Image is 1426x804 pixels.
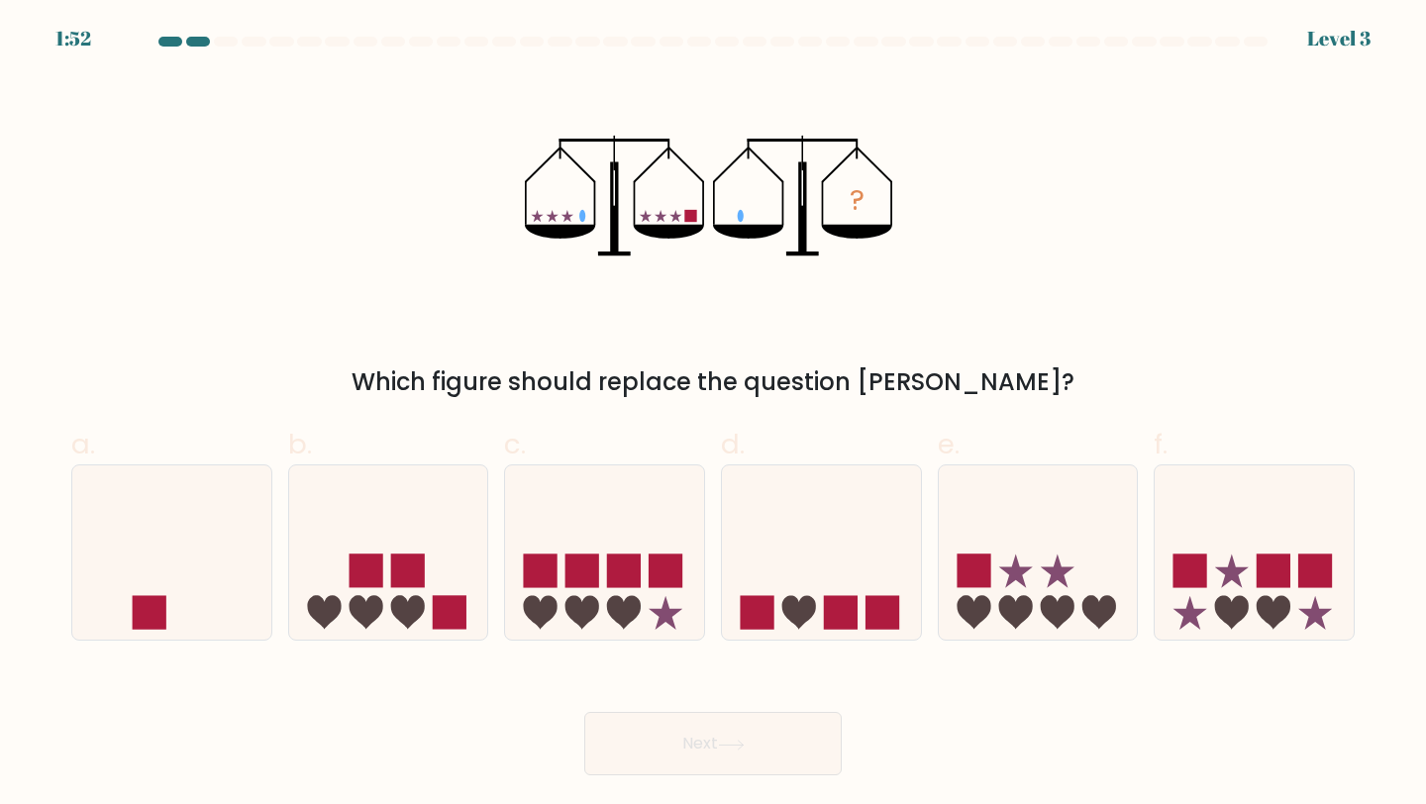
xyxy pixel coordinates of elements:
[721,425,745,463] span: d.
[938,425,960,463] span: e.
[71,425,95,463] span: a.
[504,425,526,463] span: c.
[288,425,312,463] span: b.
[1307,24,1371,53] div: Level 3
[55,24,91,53] div: 1:52
[850,180,865,220] tspan: ?
[83,364,1343,400] div: Which figure should replace the question [PERSON_NAME]?
[1154,425,1168,463] span: f.
[584,712,842,775] button: Next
